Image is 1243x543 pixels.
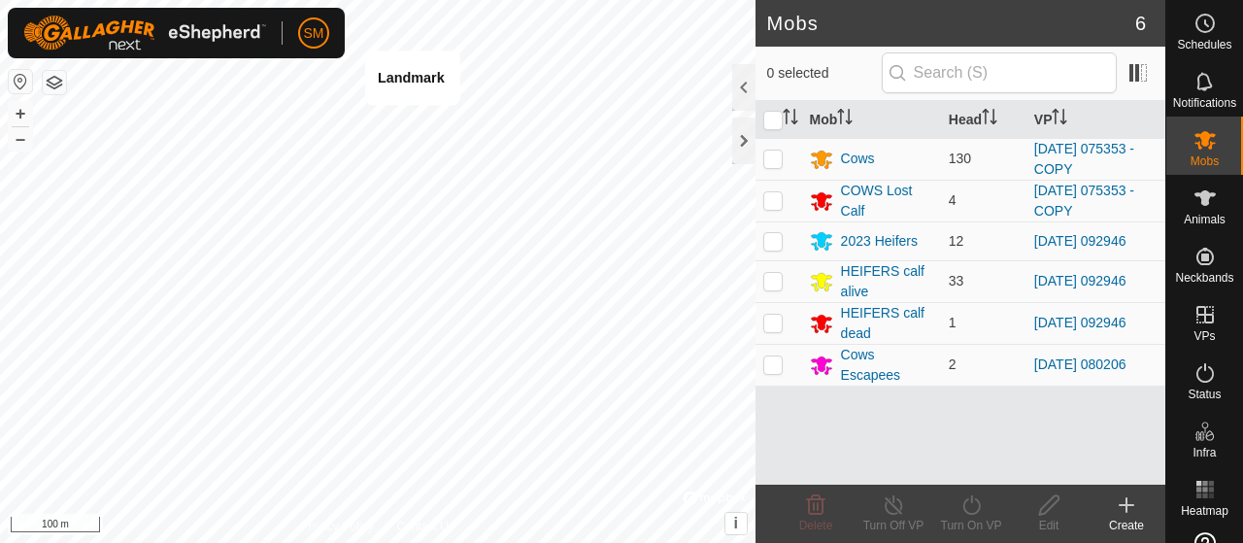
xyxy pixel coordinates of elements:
[841,261,933,302] div: HEIFERS calf alive
[982,112,997,127] p-sorticon: Activate to sort
[1034,141,1134,177] a: [DATE] 075353 - COPY
[841,181,933,221] div: COWS Lost Calf
[841,303,933,344] div: HEIFERS calf dead
[304,23,324,44] span: SM
[396,518,454,535] a: Contact Us
[1034,233,1126,249] a: [DATE] 092946
[9,70,32,93] button: Reset Map
[1052,112,1067,127] p-sorticon: Activate to sort
[1135,9,1146,38] span: 6
[1010,517,1088,534] div: Edit
[1193,330,1215,342] span: VPs
[1034,356,1126,372] a: [DATE] 080206
[767,12,1135,35] h2: Mobs
[43,71,66,94] button: Map Layers
[9,127,32,151] button: –
[841,231,918,252] div: 2023 Heifers
[837,112,853,127] p-sorticon: Activate to sort
[9,102,32,125] button: +
[767,63,882,84] span: 0 selected
[949,192,957,208] span: 4
[1188,389,1221,400] span: Status
[1034,273,1126,288] a: [DATE] 092946
[949,233,964,249] span: 12
[733,515,737,531] span: i
[932,517,1010,534] div: Turn On VP
[301,518,374,535] a: Privacy Policy
[949,315,957,330] span: 1
[855,517,932,534] div: Turn Off VP
[841,345,933,386] div: Cows Escapees
[1034,183,1134,219] a: [DATE] 075353 - COPY
[949,356,957,372] span: 2
[1184,214,1226,225] span: Animals
[949,273,964,288] span: 33
[882,52,1117,93] input: Search (S)
[1175,272,1233,284] span: Neckbands
[1034,315,1126,330] a: [DATE] 092946
[1181,505,1228,517] span: Heatmap
[1088,517,1165,534] div: Create
[1026,101,1165,139] th: VP
[1193,447,1216,458] span: Infra
[949,151,971,166] span: 130
[378,66,445,89] div: Landmark
[799,519,833,532] span: Delete
[1191,155,1219,167] span: Mobs
[841,149,875,169] div: Cows
[23,16,266,51] img: Gallagher Logo
[1173,97,1236,109] span: Notifications
[783,112,798,127] p-sorticon: Activate to sort
[725,513,747,534] button: i
[802,101,941,139] th: Mob
[941,101,1026,139] th: Head
[1177,39,1231,51] span: Schedules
